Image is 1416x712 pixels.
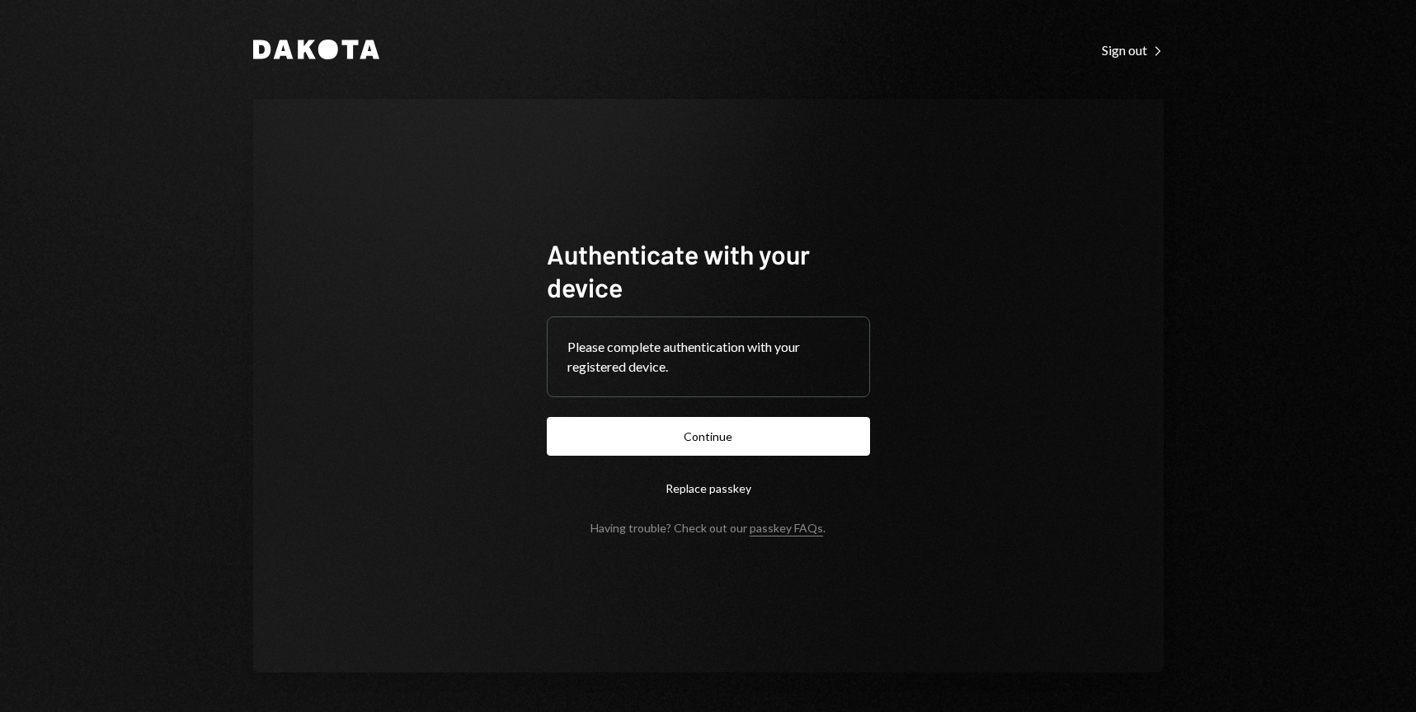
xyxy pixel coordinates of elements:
[547,469,870,508] button: Replace passkey
[547,237,870,303] h1: Authenticate with your device
[1102,42,1164,59] div: Sign out
[750,521,823,536] a: passkey FAQs
[567,337,849,377] div: Please complete authentication with your registered device.
[590,521,826,535] div: Having trouble? Check out our .
[1102,40,1164,59] a: Sign out
[547,417,870,456] button: Continue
